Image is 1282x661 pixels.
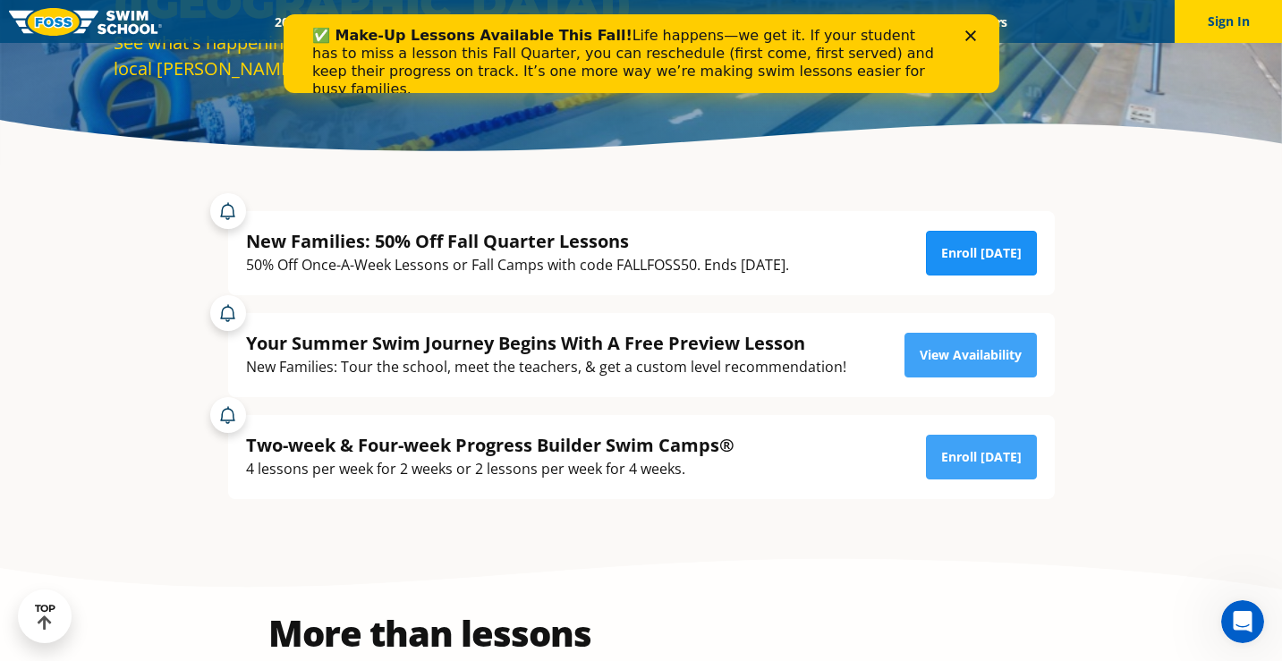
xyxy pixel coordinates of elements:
[246,229,789,253] div: New Families: 50% Off Fall Quarter Lessons
[114,30,633,81] div: See what's happening and find reasons to hit the water at your local [PERSON_NAME][GEOGRAPHIC_DATA].
[926,435,1037,479] a: Enroll [DATE]
[246,355,846,379] div: New Families: Tour the school, meet the teachers, & get a custom level recommendation!
[926,231,1037,275] a: Enroll [DATE]
[603,13,703,30] a: About FOSS
[246,433,734,457] div: Two-week & Four-week Progress Builder Swim Camps®
[29,13,349,30] b: ✅ Make-Up Lessons Available This Fall!
[246,331,846,355] div: Your Summer Swim Journey Begins With A Free Preview Lesson
[228,615,633,651] h2: More than lessons
[246,253,789,277] div: 50% Off Once-A-Week Lessons or Fall Camps with code FALLFOSS50. Ends [DATE].
[446,13,603,30] a: Swim Path® Program
[35,603,55,631] div: TOP
[29,13,658,84] div: Life happens—we get it. If your student has to miss a lesson this Fall Quarter, you can reschedul...
[9,8,162,36] img: FOSS Swim School Logo
[284,14,999,93] iframe: Intercom live chat banner
[682,16,700,27] div: Close
[948,13,1023,30] a: Careers
[1221,600,1264,643] iframe: Intercom live chat
[703,13,893,30] a: Swim Like [PERSON_NAME]
[259,13,371,30] a: 2025 Calendar
[904,333,1037,377] a: View Availability
[246,457,734,481] div: 4 lessons per week for 2 weeks or 2 lessons per week for 4 weeks.
[371,13,446,30] a: Schools
[892,13,948,30] a: Blog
